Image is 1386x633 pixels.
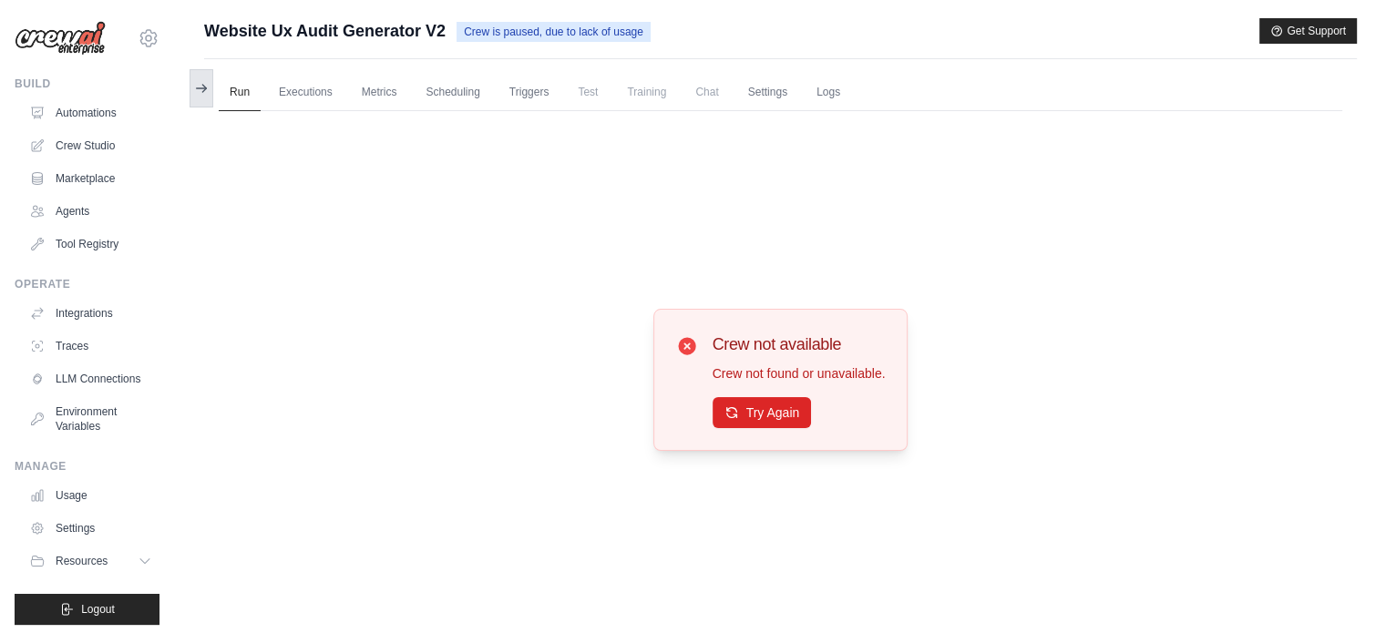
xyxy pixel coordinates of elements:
a: Executions [268,74,344,112]
h3: Crew not available [713,332,886,357]
a: Environment Variables [22,397,159,441]
a: Settings [22,514,159,543]
a: Run [219,74,261,112]
a: Tool Registry [22,230,159,259]
a: Marketplace [22,164,159,193]
span: Chat is not available until the deployment is complete [684,74,729,110]
button: Resources [22,546,159,576]
div: Manage [15,459,159,474]
span: Website Ux Audit Generator V2 [204,18,446,44]
div: Operate [15,277,159,291]
a: Agents [22,197,159,226]
a: Logs [806,74,851,112]
a: Crew Studio [22,131,159,160]
button: Try Again [713,397,812,428]
a: Scheduling [415,74,490,112]
div: Build [15,77,159,91]
img: Logo [15,21,106,56]
a: Automations [22,98,159,128]
button: Get Support [1259,18,1357,44]
a: Settings [737,74,798,112]
span: Logout [81,602,115,617]
a: Triggers [498,74,560,112]
span: Crew is paused, due to lack of usage [457,22,651,42]
a: Traces [22,332,159,361]
span: Test [567,74,609,110]
a: Metrics [351,74,408,112]
span: Resources [56,554,108,568]
p: Crew not found or unavailable. [713,364,886,383]
a: Integrations [22,299,159,328]
button: Logout [15,594,159,625]
a: Usage [22,481,159,510]
span: Training is not available until the deployment is complete [616,74,677,110]
a: LLM Connections [22,364,159,393]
